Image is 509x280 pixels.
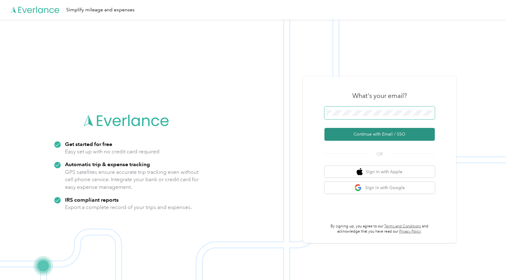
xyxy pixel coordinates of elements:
[65,161,150,167] strong: Automatic trip & expense tracking
[65,168,199,191] p: GPS satellites ensure accurate trip tracking even without cell phone service. Integrate your bank...
[399,229,421,234] a: Privacy Policy
[65,196,119,203] strong: IRS compliant reports
[66,6,135,14] div: Simplify mileage and expenses
[324,128,435,141] button: Continue with Email / SSO
[357,168,363,176] img: apple logo
[369,151,390,157] span: OR
[384,224,421,229] a: Terms and Conditions
[352,91,407,100] h3: What's your email?
[65,141,112,147] strong: Get started for free
[65,148,159,155] p: Easy set up with no credit card required
[65,203,192,211] p: Export a complete record of your trips and expenses.
[354,184,362,192] img: google logo
[324,224,435,234] p: By signing up, you agree to our and acknowledge that you have read our .
[324,166,435,178] button: apple logoSign in with Apple
[324,182,435,194] button: google logoSign in with Google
